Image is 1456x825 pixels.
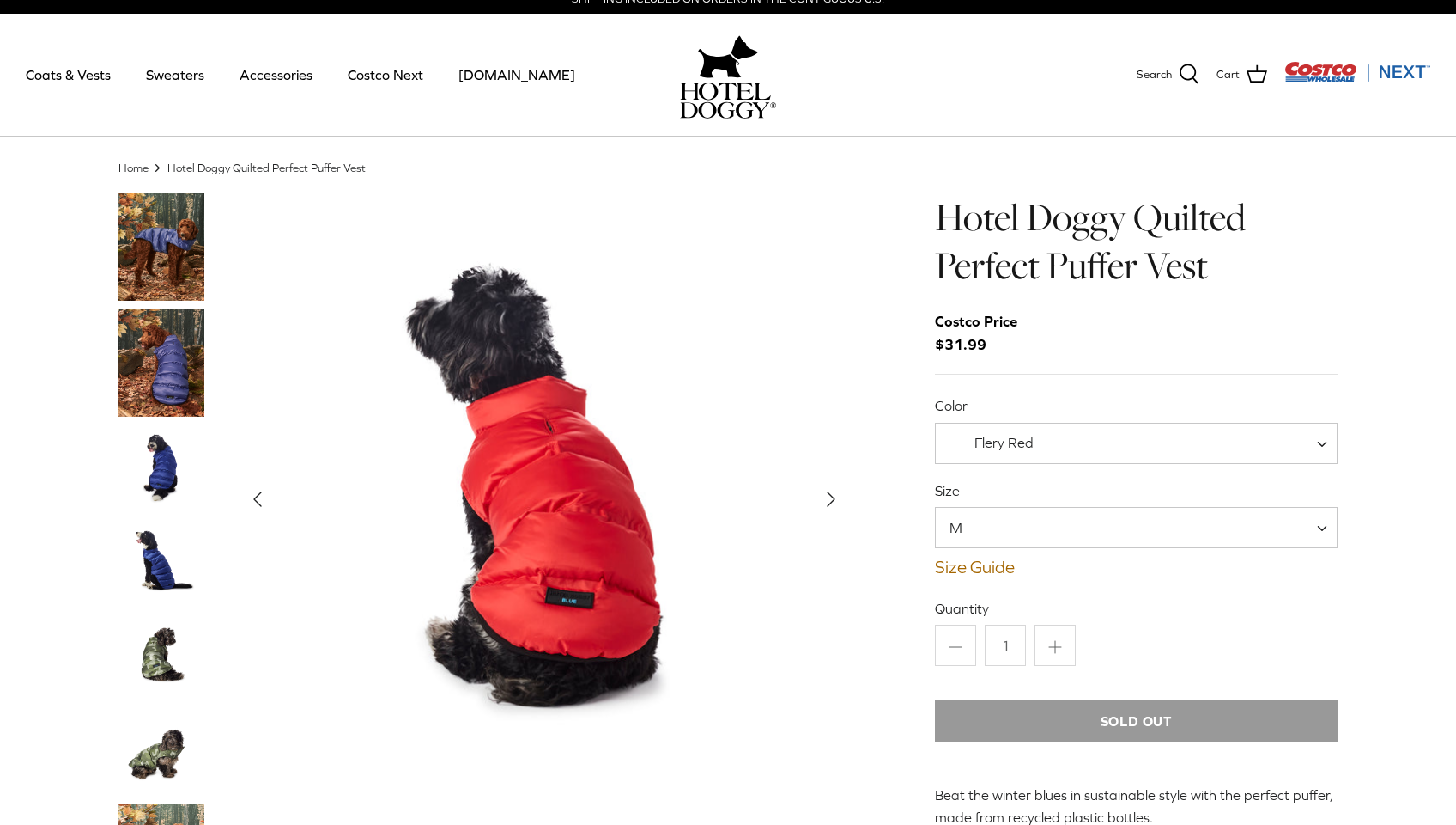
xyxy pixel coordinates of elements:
[698,31,758,82] img: hoteldoggy.com
[1284,72,1430,85] a: Visit Costco Next
[443,46,591,104] a: [DOMAIN_NAME]
[1137,66,1172,84] span: Search
[224,46,328,104] a: Accessories
[118,709,204,795] a: Thumbnail Link
[1137,64,1199,86] a: Search
[935,396,1338,415] label: Color
[118,309,204,417] a: Thumbnail Link
[239,193,850,805] a: Show Gallery
[680,31,776,119] a: hoteldoggy.com hoteldoggycom
[118,614,204,700] a: Thumbnail Link
[935,481,1338,500] label: Size
[935,423,1338,464] span: Flery Red
[118,193,204,301] a: Thumbnail Link
[10,46,126,104] a: Coats & Vests
[118,520,204,606] a: Thumbnail Link
[332,46,439,104] a: Costco Next
[1284,61,1430,82] img: Costco Next
[239,480,276,518] button: Previous
[935,557,1338,577] a: Size Guide
[130,46,220,104] a: Sweaters
[935,507,1338,548] span: M
[935,310,1034,357] span: $31.99
[935,193,1338,290] h1: Hotel Doggy Quilted Perfect Puffer Vest
[118,161,149,174] a: Home
[974,435,1034,450] span: Flery Red
[167,161,366,174] a: Hotel Doggy Quilted Perfect Puffer Vest
[812,480,850,518] button: Next
[936,518,997,537] span: M
[118,160,1338,176] nav: Breadcrumbs
[935,700,1338,742] button: Sold out
[118,425,204,511] a: Thumbnail Link
[935,599,1338,618] label: Quantity
[936,434,1068,452] span: Flery Red
[680,82,776,119] img: hoteldoggycom
[1216,64,1267,86] a: Cart
[1216,66,1240,84] span: Cart
[935,310,1017,333] div: Costco Price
